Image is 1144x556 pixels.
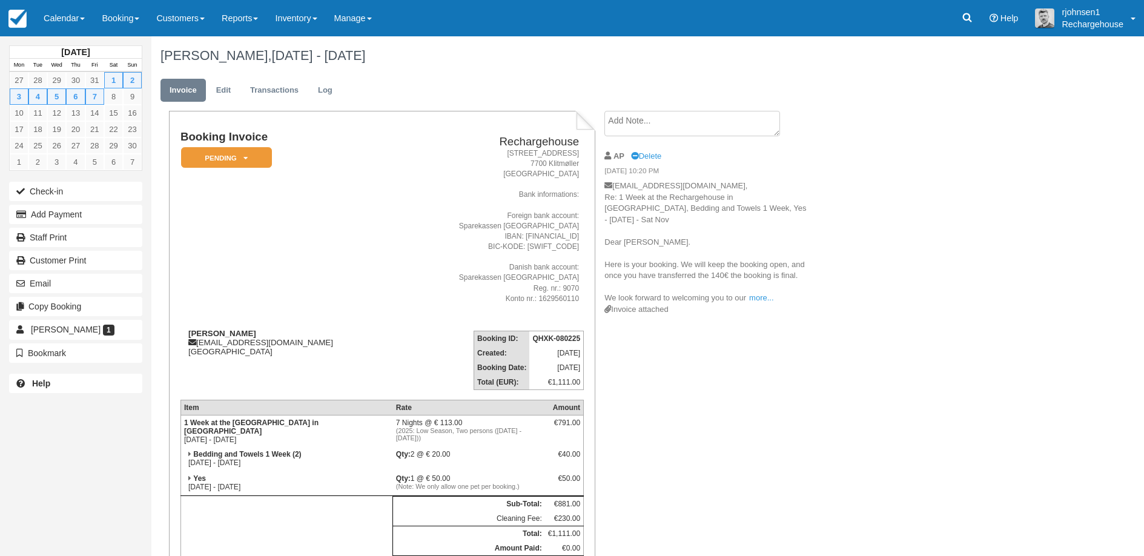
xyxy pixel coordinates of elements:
a: 1 [104,72,123,88]
strong: Yes [193,474,206,483]
a: 27 [10,72,28,88]
th: Fri [85,59,104,72]
th: Amount [545,400,584,415]
a: 13 [66,105,85,121]
th: Sun [123,59,142,72]
strong: Qty [396,450,411,458]
td: 1 @ € 50.00 [393,471,545,496]
a: 1 [10,154,28,170]
a: 20 [66,121,85,137]
th: Total (EUR): [474,375,530,390]
button: Email [9,274,142,293]
a: Edit [207,79,240,102]
td: [DATE] [529,360,583,375]
a: 6 [104,154,123,170]
a: 3 [10,88,28,105]
td: €881.00 [545,496,584,511]
a: Help [9,374,142,393]
a: more... [749,293,773,302]
a: 27 [66,137,85,154]
a: 2 [123,72,142,88]
a: Invoice [160,79,206,102]
a: 4 [66,154,85,170]
a: 19 [47,121,66,137]
a: 2 [28,154,47,170]
th: Rate [393,400,545,415]
a: 29 [104,137,123,154]
th: Sub-Total: [393,496,545,511]
a: 7 [85,88,104,105]
a: 22 [104,121,123,137]
p: [EMAIL_ADDRESS][DOMAIN_NAME], Re: 1 Week at the Rechargehouse in [GEOGRAPHIC_DATA], Bedding and T... [604,180,808,304]
strong: AP [613,151,624,161]
a: 11 [28,105,47,121]
b: Help [32,379,50,388]
div: €50.00 [548,474,580,492]
a: 10 [10,105,28,121]
strong: Bedding and Towels 1 Week (2) [193,450,301,458]
a: Pending [180,147,268,169]
a: Log [309,79,342,102]
div: €40.00 [548,450,580,468]
td: €230.00 [545,511,584,526]
strong: QHXK-080225 [532,334,580,343]
th: Mon [10,59,28,72]
th: Booking ID: [474,331,530,346]
a: 23 [123,121,142,137]
a: 30 [123,137,142,154]
em: (2025: Low Season, Two persons ([DATE] - [DATE])) [396,427,542,442]
i: Help [990,14,998,22]
address: [STREET_ADDRESS] 7700 Klitmøller [GEOGRAPHIC_DATA] Bank informations: Foreign bank account: Spare... [403,148,579,304]
a: 31 [85,72,104,88]
div: €791.00 [548,419,580,437]
span: 1 [103,325,114,336]
a: Delete [631,151,661,161]
span: [DATE] - [DATE] [271,48,365,63]
th: Item [180,400,392,415]
a: 28 [28,72,47,88]
a: [PERSON_NAME] 1 [9,320,142,339]
th: Booking Date: [474,360,530,375]
a: 7 [123,154,142,170]
a: 29 [47,72,66,88]
a: 12 [47,105,66,121]
th: Total: [393,526,545,541]
a: Staff Print [9,228,142,247]
a: 26 [47,137,66,154]
a: 16 [123,105,142,121]
td: 7 Nights @ € 113.00 [393,415,545,447]
img: checkfront-main-nav-mini-logo.png [8,10,27,28]
h2: Rechargehouse [403,136,579,148]
a: 30 [66,72,85,88]
a: 24 [10,137,28,154]
td: [DATE] - [DATE] [180,415,392,447]
strong: 1 Week at the [GEOGRAPHIC_DATA] in [GEOGRAPHIC_DATA] [184,419,319,435]
td: 2 @ € 20.00 [393,447,545,471]
th: Sat [104,59,123,72]
a: Transactions [241,79,308,102]
th: Tue [28,59,47,72]
strong: [PERSON_NAME] [188,329,256,338]
a: 8 [104,88,123,105]
strong: Qty [396,474,411,483]
p: Rechargehouse [1062,18,1123,30]
td: €1,111.00 [529,375,583,390]
a: 5 [85,154,104,170]
th: Thu [66,59,85,72]
th: Created: [474,346,530,360]
button: Check-in [9,182,142,201]
a: 28 [85,137,104,154]
a: 3 [47,154,66,170]
a: 15 [104,105,123,121]
button: Copy Booking [9,297,142,316]
p: rjohnsen1 [1062,6,1123,18]
span: Help [1000,13,1019,23]
h1: Booking Invoice [180,131,398,144]
em: [DATE] 10:20 PM [604,166,808,179]
td: [DATE] - [DATE] [180,447,392,471]
th: Wed [47,59,66,72]
a: Customer Print [9,251,142,270]
td: Cleaning Fee: [393,511,545,526]
button: Add Payment [9,205,142,224]
a: 4 [28,88,47,105]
